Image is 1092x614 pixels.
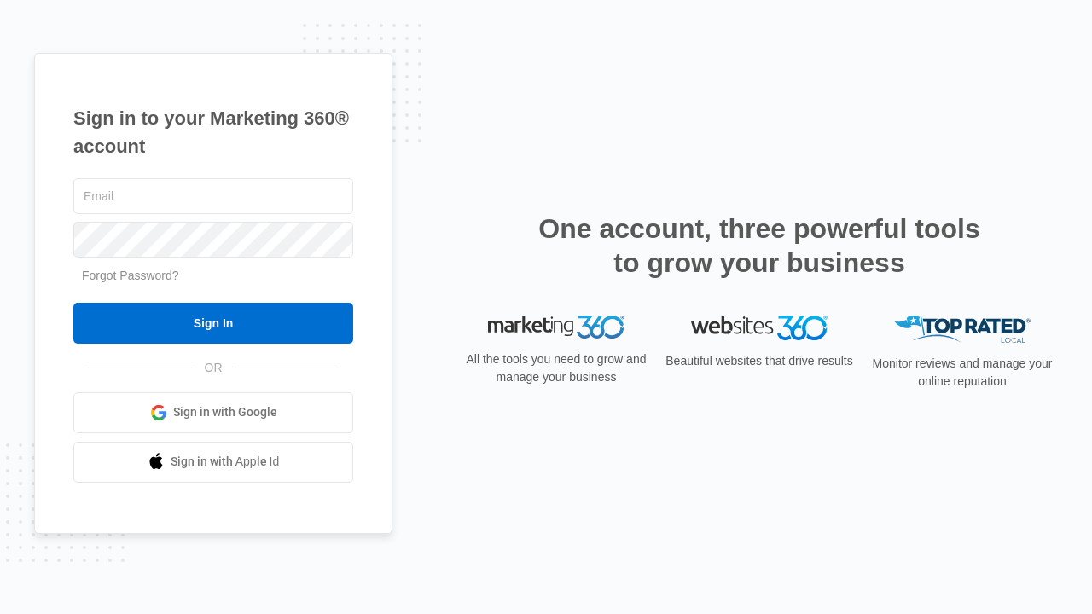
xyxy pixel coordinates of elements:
[173,403,277,421] span: Sign in with Google
[73,303,353,344] input: Sign In
[664,352,855,370] p: Beautiful websites that drive results
[691,316,828,340] img: Websites 360
[73,178,353,214] input: Email
[171,453,280,471] span: Sign in with Apple Id
[73,104,353,160] h1: Sign in to your Marketing 360® account
[73,392,353,433] a: Sign in with Google
[488,316,624,339] img: Marketing 360
[533,211,985,280] h2: One account, three powerful tools to grow your business
[193,359,235,377] span: OR
[867,355,1058,391] p: Monitor reviews and manage your online reputation
[82,269,179,282] a: Forgot Password?
[461,350,652,386] p: All the tools you need to grow and manage your business
[894,316,1031,344] img: Top Rated Local
[73,442,353,483] a: Sign in with Apple Id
